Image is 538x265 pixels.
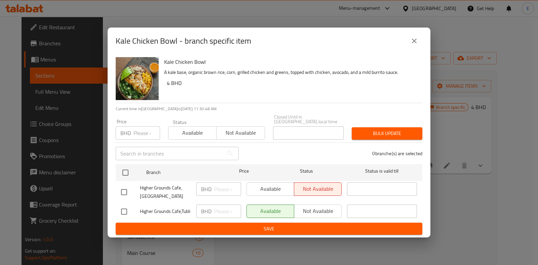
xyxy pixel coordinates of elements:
[146,168,216,177] span: Branch
[347,167,417,175] span: Status is valid till
[164,57,417,67] h6: Kale Chicken Bowl
[171,128,214,138] span: Available
[167,78,417,88] h6: 4 BHD
[116,36,251,46] h2: Kale Chicken Bowl - branch specific item
[352,127,422,140] button: Bulk update
[133,126,160,140] input: Please enter price
[201,185,212,193] p: BHD
[216,126,265,140] button: Not available
[116,223,422,235] button: Save
[222,167,266,175] span: Price
[164,68,417,77] p: A kale base, organic brown rice, corn, grilled chicken and greens, topped with chicken, avocado, ...
[201,207,212,215] p: BHD
[406,33,422,49] button: close
[121,225,417,233] span: Save
[214,205,241,218] input: Please enter price
[120,129,131,137] p: BHD
[116,57,159,100] img: Kale Chicken Bowl
[357,129,417,138] span: Bulk update
[116,147,223,160] input: Search in branches
[116,106,422,112] p: Current time in [GEOGRAPHIC_DATA] is [DATE] 11:30:48 AM
[272,167,342,175] span: Status
[214,182,241,196] input: Please enter price
[140,207,191,216] span: Higher Grounds Cafe,Tubli
[168,126,217,140] button: Available
[219,128,262,138] span: Not available
[372,150,422,157] p: 0 branche(s) are selected
[140,184,191,201] span: Higher Grounds Cafe, [GEOGRAPHIC_DATA]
